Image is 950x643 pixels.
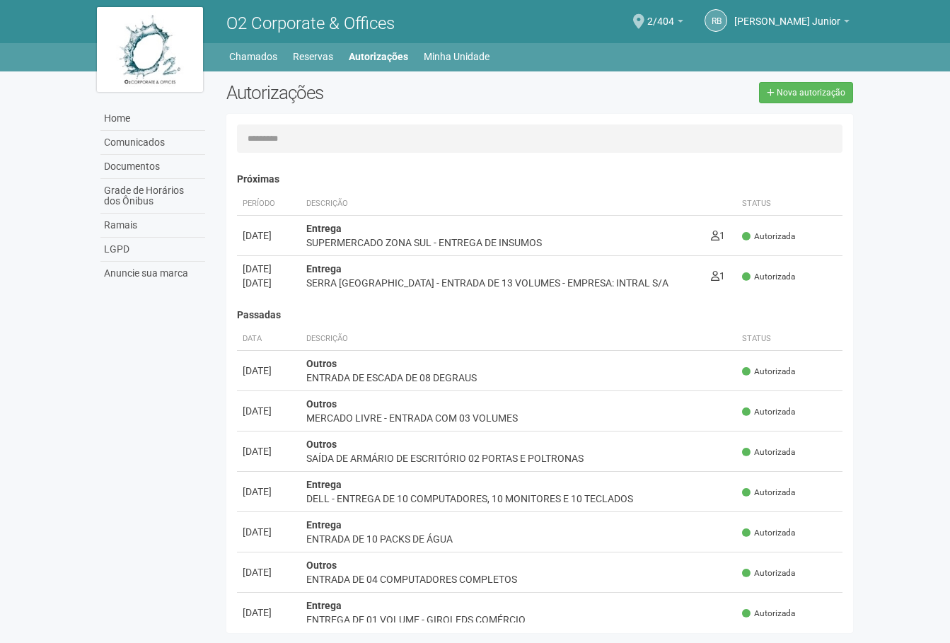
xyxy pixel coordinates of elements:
[243,444,295,458] div: [DATE]
[237,310,843,320] h4: Passadas
[243,565,295,579] div: [DATE]
[306,371,731,385] div: ENTRADA DE ESCADA DE 08 DEGRAUS
[742,567,795,579] span: Autorizada
[306,519,342,531] strong: Entrega
[243,606,295,620] div: [DATE]
[424,47,490,66] a: Minha Unidade
[742,527,795,539] span: Autorizada
[734,18,850,29] a: [PERSON_NAME] Junior
[742,446,795,458] span: Autorizada
[306,236,700,250] div: SUPERMERCADO ZONA SUL - ENTREGA DE INSUMOS
[243,404,295,418] div: [DATE]
[705,9,727,32] a: RB
[349,47,408,66] a: Autorizações
[736,192,842,216] th: Status
[243,525,295,539] div: [DATE]
[301,328,737,351] th: Descrição
[306,572,731,586] div: ENTRADA DE 04 COMPUTADORES COMPLETOS
[226,13,395,33] span: O2 Corporate & Offices
[734,2,840,27] span: Raul Barrozo da Motta Junior
[306,223,342,234] strong: Entrega
[711,230,725,241] span: 1
[306,358,337,369] strong: Outros
[293,47,333,66] a: Reservas
[97,7,203,92] img: logo.jpg
[306,276,700,290] div: SERRA [GEOGRAPHIC_DATA] - ENTRADA DE 13 VOLUMES - EMPRESA: INTRAL S/A
[100,179,205,214] a: Grade de Horários dos Ônibus
[306,451,731,465] div: SAÍDA DE ARMÁRIO DE ESCRITÓRIO 02 PORTAS E POLTRONAS
[306,560,337,571] strong: Outros
[226,82,529,103] h2: Autorizações
[243,364,295,378] div: [DATE]
[647,18,683,29] a: 2/404
[100,262,205,285] a: Anuncie sua marca
[647,2,674,27] span: 2/404
[243,228,295,243] div: [DATE]
[306,479,342,490] strong: Entrega
[306,439,337,450] strong: Outros
[229,47,277,66] a: Chamados
[306,600,342,611] strong: Entrega
[100,131,205,155] a: Comunicados
[306,411,731,425] div: MERCADO LIVRE - ENTRADA COM 03 VOLUMES
[742,608,795,620] span: Autorizada
[301,192,705,216] th: Descrição
[100,214,205,238] a: Ramais
[306,398,337,410] strong: Outros
[243,262,295,276] div: [DATE]
[742,406,795,418] span: Autorizada
[100,155,205,179] a: Documentos
[243,485,295,499] div: [DATE]
[100,238,205,262] a: LGPD
[742,231,795,243] span: Autorizada
[237,328,301,351] th: Data
[742,271,795,283] span: Autorizada
[742,487,795,499] span: Autorizada
[243,276,295,290] div: [DATE]
[306,532,731,546] div: ENTRADA DE 10 PACKS DE ÁGUA
[237,192,301,216] th: Período
[306,492,731,506] div: DELL - ENTREGA DE 10 COMPUTADORES, 10 MONITORES E 10 TECLADOS
[306,613,731,627] div: ENTREGA DE 01 VOLUME - GIROLEDS COMÉRCIO
[742,366,795,378] span: Autorizada
[100,107,205,131] a: Home
[759,82,853,103] a: Nova autorização
[306,263,342,274] strong: Entrega
[237,174,843,185] h4: Próximas
[711,270,725,282] span: 1
[777,88,845,98] span: Nova autorização
[736,328,842,351] th: Status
